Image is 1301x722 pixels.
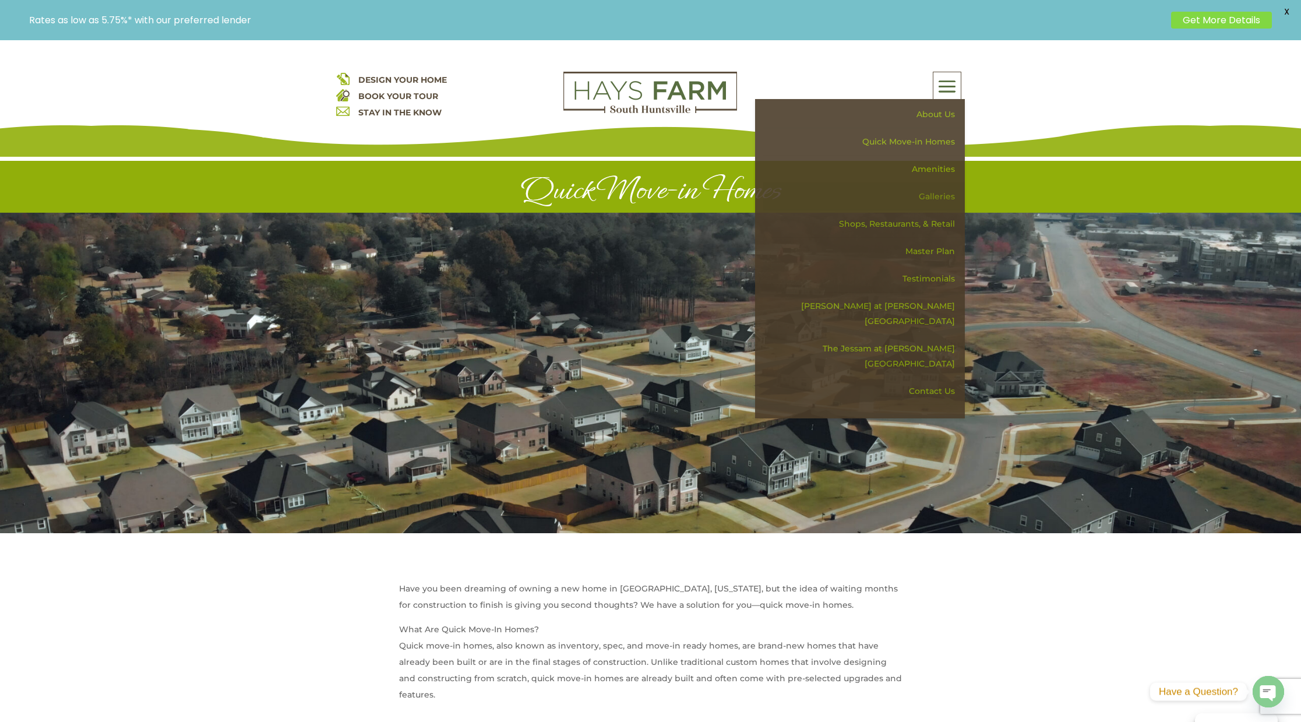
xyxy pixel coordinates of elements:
a: [PERSON_NAME] at [PERSON_NAME][GEOGRAPHIC_DATA] [763,293,965,335]
a: BOOK YOUR TOUR [358,91,438,101]
a: DESIGN YOUR HOME [358,75,447,85]
h1: Quick Move-in Homes [336,172,965,213]
a: About Us [763,101,965,128]
a: Master Plan [763,238,965,265]
img: Logo [563,72,737,114]
a: Amenities [763,156,965,183]
p: Rates as low as 5.75%* with our preferred lender [29,15,1165,26]
p: Have you been dreaming of owning a new home in [GEOGRAPHIC_DATA], [US_STATE], but the idea of wai... [399,580,902,621]
img: design your home [336,72,350,85]
p: What Are Quick Move-In Homes? Quick move-in homes, also known as inventory, spec, and move-in rea... [399,621,902,711]
a: STAY IN THE KNOW [358,107,442,118]
a: The Jessam at [PERSON_NAME][GEOGRAPHIC_DATA] [763,335,965,378]
a: hays farm homes huntsville development [563,105,737,116]
a: Quick Move-in Homes [763,128,965,156]
span: X [1278,3,1295,20]
a: Get More Details [1171,12,1272,29]
a: Contact Us [763,378,965,405]
a: Shops, Restaurants, & Retail [763,210,965,238]
a: Galleries [763,183,965,210]
img: book your home tour [336,88,350,101]
a: Testimonials [763,265,965,293]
